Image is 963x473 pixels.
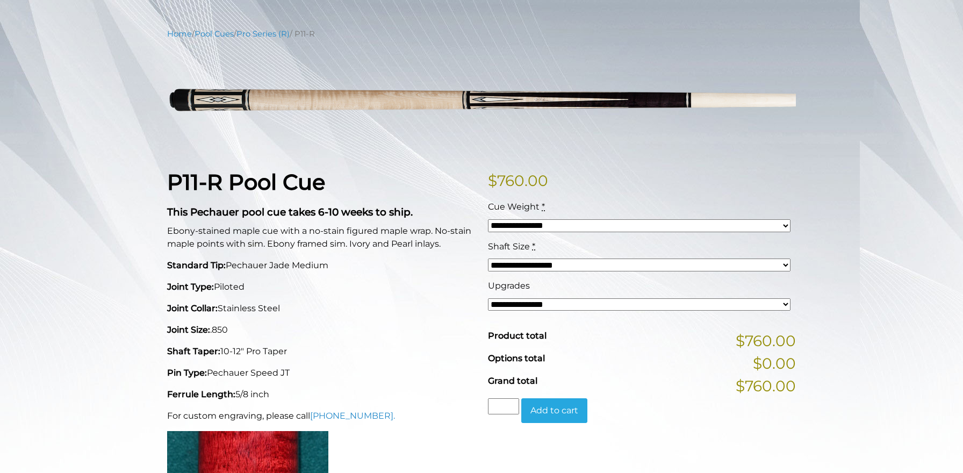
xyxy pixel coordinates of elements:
strong: Joint Type: [167,282,214,292]
img: p11-R.png [167,48,796,153]
button: Add to cart [521,398,587,423]
abbr: required [542,202,545,212]
p: Stainless Steel [167,302,475,315]
a: [PHONE_NUMBER]. [310,411,395,421]
span: Options total [488,353,545,363]
nav: Breadcrumb [167,28,796,40]
strong: This Pechauer pool cue takes 6-10 weeks to ship. [167,206,413,218]
span: Grand total [488,376,537,386]
strong: Standard Tip: [167,260,226,270]
p: .850 [167,324,475,336]
p: Ebony-stained maple cue with a no-stain figured maple wrap. No-stain maple points with sim. Ebony... [167,225,475,250]
p: For custom engraving, please call [167,410,475,422]
a: Home [167,29,192,39]
strong: Shaft Taper: [167,346,220,356]
p: Pechauer Speed JT [167,367,475,379]
span: Product total [488,331,547,341]
input: Product quantity [488,398,519,414]
strong: P11-R Pool Cue [167,169,325,195]
strong: Ferrule Length: [167,389,235,399]
a: Pool Cues [195,29,234,39]
p: Piloted [167,281,475,293]
span: $0.00 [753,352,796,375]
span: Cue Weight [488,202,540,212]
span: $760.00 [736,375,796,397]
p: 10-12" Pro Taper [167,345,475,358]
p: 5/8 inch [167,388,475,401]
strong: Pin Type: [167,368,207,378]
p: Pechauer Jade Medium [167,259,475,272]
bdi: 760.00 [488,171,548,190]
abbr: required [532,241,535,252]
span: Upgrades [488,281,530,291]
span: $760.00 [736,329,796,352]
a: Pro Series (R) [236,29,290,39]
span: Shaft Size [488,241,530,252]
strong: Joint Size: [167,325,210,335]
span: $ [488,171,497,190]
strong: Joint Collar: [167,303,218,313]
